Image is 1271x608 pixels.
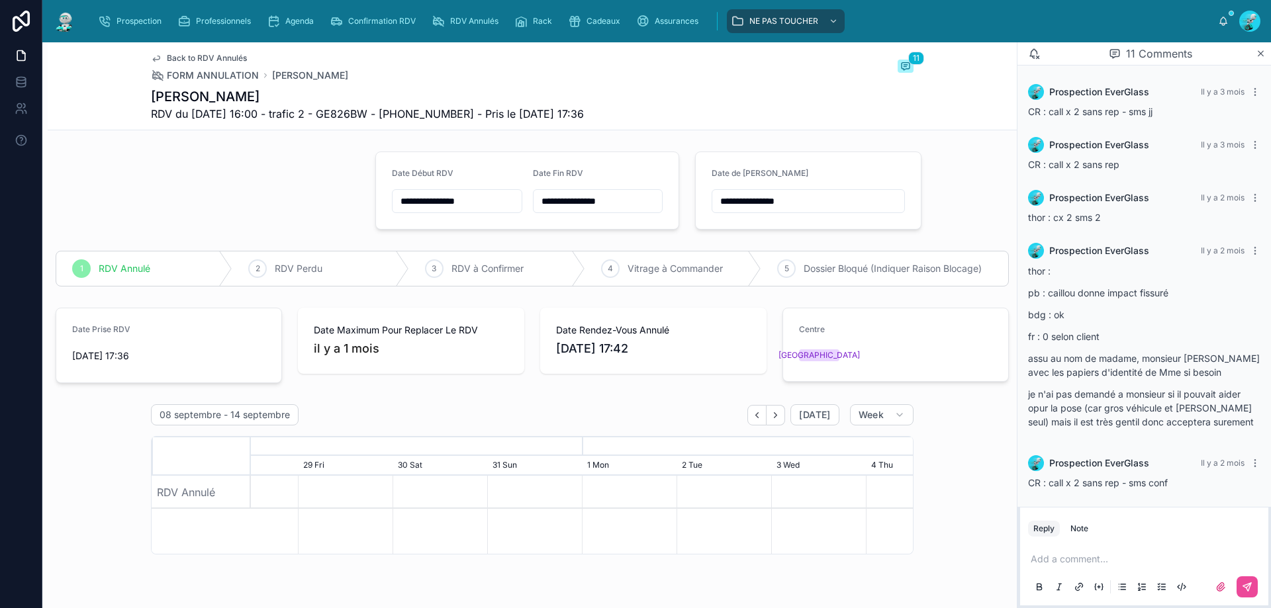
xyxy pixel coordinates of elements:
a: RDV Annulés [428,9,508,33]
span: Professionnels [196,16,251,26]
span: Il y a 3 mois [1201,140,1245,150]
span: [DATE] 17:36 [72,349,265,363]
span: Dossier Bloqué (Indiquer Raison Blocage) [804,262,982,275]
a: Rack [510,9,561,33]
h1: [PERSON_NAME] [151,87,584,106]
span: Il y a 2 mois [1201,193,1245,202]
span: Date Fin RDV [533,168,583,178]
span: Prospection EverGlass [1049,191,1149,204]
span: [DATE] [799,409,830,421]
button: Week [850,404,914,425]
a: Cadeaux [564,9,630,33]
span: Confirmation RDV [348,16,416,26]
p: fr : 0 selon client [1028,329,1260,343]
span: Rack [533,16,552,26]
img: App logo [53,11,77,32]
a: Professionnels [173,9,260,33]
span: Prospection EverGlass [1049,138,1149,152]
span: RDV Perdu [275,262,322,275]
p: thor : [1028,264,1260,278]
span: Week [859,409,884,421]
span: thor : cx 2 sms 2 [1028,212,1101,223]
button: 11 [898,60,914,75]
span: 11 [908,52,924,65]
span: Cadeaux [587,16,620,26]
div: 1 Mon [582,456,677,476]
span: Prospection EverGlass [1049,456,1149,470]
span: Date Maximum Pour Replacer Le RDV [314,324,508,337]
div: 3 Wed [771,456,866,476]
div: Note [1070,523,1088,534]
span: 11 Comments [1126,46,1192,62]
div: 29 Fri [298,456,393,476]
span: Il y a 2 mois [1201,245,1245,255]
span: CR : call x 2 sans rep - sms jj [1028,106,1153,117]
p: bdg : ok [1028,308,1260,322]
h2: 08 septembre - 14 septembre [160,408,290,421]
span: RDV Annulés [450,16,498,26]
span: Assurances [655,16,698,26]
span: 1 [80,263,83,274]
span: 2 [256,263,260,274]
span: RDV du [DATE] 16:00 - trafic 2 - GE826BW - [PHONE_NUMBER] - Pris le [DATE] 17:36 [151,106,584,122]
span: Date Rendez-Vous Annulé [556,324,751,337]
span: CR : call x 2 sans rep - sms conf [1028,477,1168,488]
div: 31 Sun [487,456,582,476]
div: 4 Thu [866,456,961,476]
p: je n'ai pas demandé a monsieur si il pouvait aider opur la pose (car gros véhicule et [PERSON_NAM... [1028,387,1260,429]
span: Prospection EverGlass [1049,244,1149,257]
div: scrollable content [87,7,1218,36]
button: [DATE] [790,404,839,425]
div: [GEOGRAPHIC_DATA] [778,349,860,361]
span: FORM ANNULATION [167,69,259,82]
span: 3 [432,263,436,274]
p: assu au nom de madame, monsieur [PERSON_NAME] avec les papiers d'identité de Mme si besoin [1028,351,1260,379]
div: 30 Sat [393,456,487,476]
a: Agenda [263,9,323,33]
a: Assurances [632,9,708,33]
span: Centre [799,324,825,334]
span: Back to RDV Annulés [167,53,247,64]
a: Back to RDV Annulés [151,53,247,64]
span: Il y a 2 mois [1201,458,1245,468]
div: RDV Annulé [152,476,251,509]
span: Prospection [117,16,162,26]
span: 5 [784,263,789,274]
span: Date Prise RDV [72,324,130,334]
span: 4 [608,263,613,274]
a: Confirmation RDV [326,9,425,33]
div: 2 Tue [677,456,771,476]
span: Date Début RDV [392,168,453,178]
span: Il y a 3 mois [1201,87,1245,97]
span: Agenda [285,16,314,26]
p: pb : caillou donne impact fissuré [1028,286,1260,300]
span: Prospection EverGlass [1049,85,1149,99]
button: Note [1065,521,1094,537]
span: Date de [PERSON_NAME] [712,168,808,178]
span: [DATE] 17:42 [556,339,751,358]
span: RDV à Confirmer [451,262,524,275]
p: il y a 1 mois [314,339,379,358]
span: RDV Annulé [99,262,150,275]
button: Reply [1028,521,1060,537]
div: 28 Thu [204,456,299,476]
a: NE PAS TOUCHER [727,9,845,33]
span: Vitrage à Commander [628,262,723,275]
span: CR : call x 2 sans rep [1028,159,1119,170]
a: [PERSON_NAME] [272,69,348,82]
a: FORM ANNULATION [151,69,259,82]
a: Prospection [94,9,171,33]
span: NE PAS TOUCHER [749,16,818,26]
